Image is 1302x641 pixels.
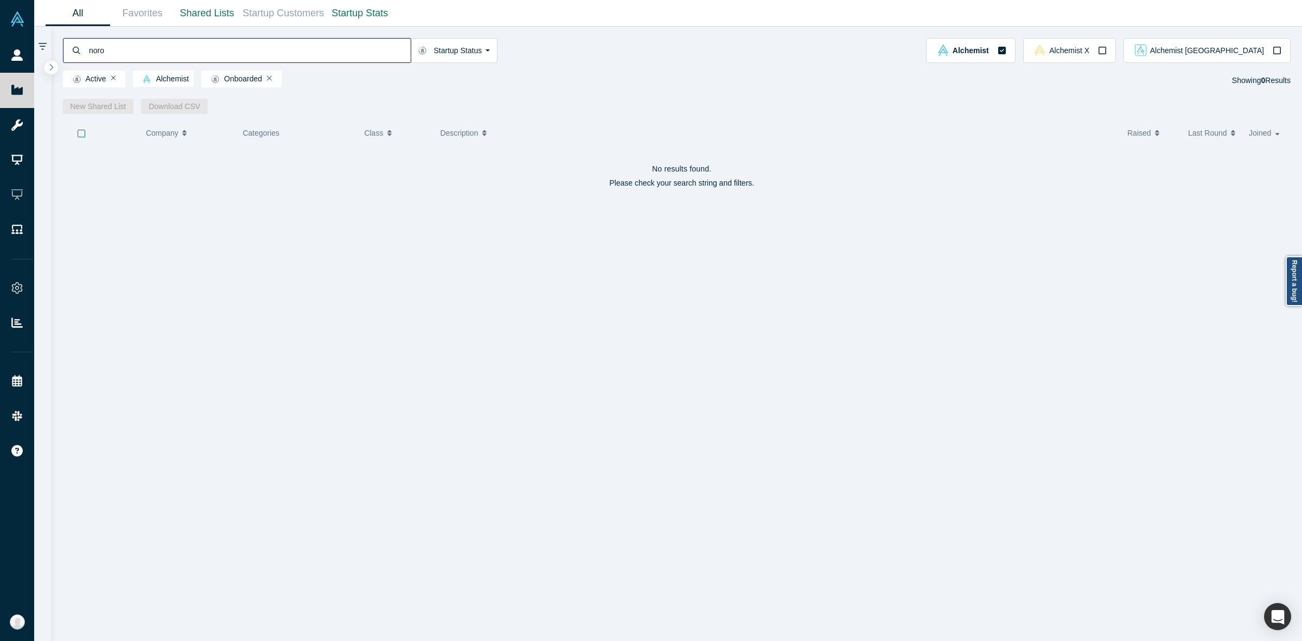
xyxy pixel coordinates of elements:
img: alchemistx Vault Logo [1034,45,1045,56]
span: Alchemist [GEOGRAPHIC_DATA] [1150,47,1264,54]
input: Search by company name, class, customer, one-liner or category [88,37,411,63]
button: Last Round [1188,122,1237,144]
img: Startup status [73,75,81,84]
button: Raised [1127,122,1177,144]
h4: No results found. [63,164,1301,174]
span: Alchemist [138,75,189,84]
span: Onboarded [206,75,262,84]
button: Remove Filter [267,74,272,82]
button: Joined [1249,122,1283,144]
span: Alchemist X [1049,47,1089,54]
span: Categories [242,129,279,137]
strong: 0 [1261,76,1266,85]
img: Startup status [211,75,219,84]
span: Last Round [1188,122,1227,144]
span: Showing Results [1232,76,1291,85]
img: alchemist_aj Vault Logo [1135,45,1146,56]
a: Startup Stats [328,1,392,26]
button: Company [146,122,226,144]
img: alchemist Vault Logo [143,75,151,83]
a: Report a bug! [1286,256,1302,306]
a: Favorites [110,1,175,26]
img: Startup status [418,46,426,55]
button: Remove Filter [111,74,116,82]
a: Startup Customers [239,1,328,26]
span: Description [440,122,478,144]
span: Company [146,122,178,144]
button: Download CSV [141,99,208,114]
span: Raised [1127,122,1151,144]
button: New Shared List [63,99,134,114]
span: Alchemist [953,47,989,54]
button: alchemistx Vault LogoAlchemist X [1023,38,1116,63]
button: Startup Status [411,38,498,63]
span: Joined [1249,122,1271,144]
a: Shared Lists [175,1,239,26]
button: alchemist_aj Vault LogoAlchemist [GEOGRAPHIC_DATA] [1124,38,1291,63]
button: Class [364,122,423,144]
img: Anna Sanchez's Account [10,614,25,630]
p: Please check your search string and filters. [63,177,1301,189]
a: All [46,1,110,26]
button: alchemist Vault LogoAlchemist [926,38,1015,63]
span: Class [364,122,383,144]
img: alchemist Vault Logo [937,45,949,56]
span: Active [68,75,106,84]
button: Description [440,122,1116,144]
img: Alchemist Vault Logo [10,11,25,27]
